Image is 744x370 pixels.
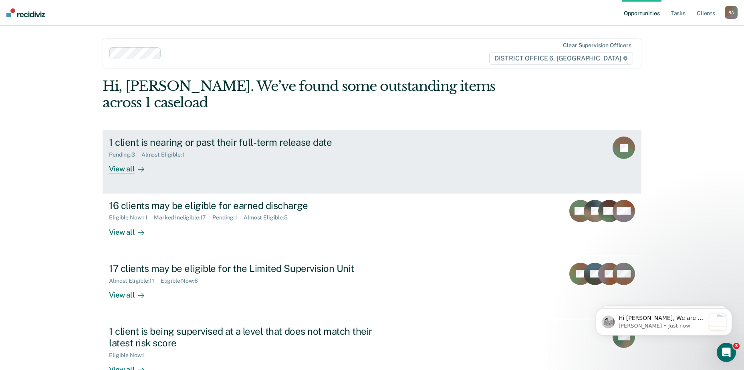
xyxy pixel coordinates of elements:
div: Hi, [PERSON_NAME]. We’ve found some outstanding items across 1 caseload [103,78,534,111]
div: 1 client is being supervised at a level that does not match their latest risk score [109,326,390,349]
div: Almost Eligible : 11 [109,277,161,284]
span: 3 [733,343,740,349]
div: Eligible Now : 6 [161,277,204,284]
div: View all [109,284,154,300]
a: 1 client is nearing or past their full-term release datePending:3Almost Eligible:1View all [103,130,641,193]
div: View all [109,158,154,174]
iframe: Intercom live chat [717,343,736,362]
div: 16 clients may be eligible for earned discharge [109,200,390,211]
div: Eligible Now : 1 [109,352,151,359]
span: DISTRICT OFFICE 6, [GEOGRAPHIC_DATA] [489,52,633,65]
div: R A [725,6,738,19]
div: 17 clients may be eligible for the Limited Supervision Unit [109,263,390,274]
div: View all [109,221,154,237]
div: Eligible Now : 11 [109,214,154,221]
iframe: Intercom notifications message [584,292,744,348]
a: 17 clients may be eligible for the Limited Supervision UnitAlmost Eligible:11Eligible Now:6View all [103,256,641,319]
div: Almost Eligible : 5 [244,214,294,221]
div: Pending : 1 [212,214,244,221]
div: 1 client is nearing or past their full-term release date [109,137,390,148]
div: Almost Eligible : 1 [141,151,191,158]
a: 16 clients may be eligible for earned dischargeEligible Now:11Marked Ineligible:17Pending:1Almost... [103,193,641,256]
img: Recidiviz [6,8,45,17]
div: Marked Ineligible : 17 [154,214,212,221]
div: Clear supervision officers [563,42,631,49]
button: RA [725,6,738,19]
div: Pending : 3 [109,151,141,158]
